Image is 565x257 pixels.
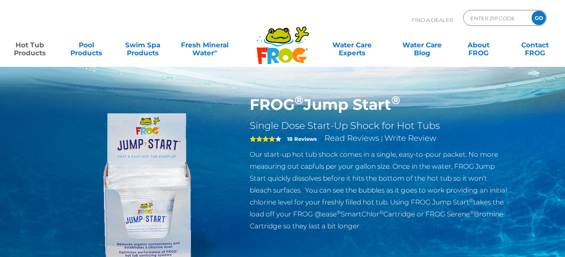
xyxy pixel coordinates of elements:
a: Swim SpaProducts [121,37,165,53]
p: Our start-up hot tub shock comes in a single, easy-to-pour packet. No more measuring out capfuls ... [250,148,509,232]
img: Frog Products Logo [252,16,313,64]
sup: ® [470,209,474,215]
p: Find A Dealer [412,10,453,30]
a: Read Reviews [324,133,379,143]
sup: ® [469,197,473,203]
a: Fresh MineralWater∞ [177,37,232,53]
a: PoolProducts [64,37,108,53]
sup: ® [295,93,303,107]
span: | [381,135,383,142]
h1: FROG Jump Start [250,95,509,114]
h2: Single Dose Start-Up Shock for Hot Tubs [250,120,509,132]
sup: ® [337,209,341,215]
span: 4 [250,136,275,142]
input: GO [532,11,546,25]
a: Hot TubProducts [8,37,52,53]
a: ContactFROG [513,37,557,53]
a: Water CareExperts [316,37,388,53]
a: Water CareBlog [400,37,444,53]
sup: ® [391,93,400,107]
a: Write Review [384,133,436,143]
a: AboutFROG [456,37,500,53]
sup: ® [379,209,383,215]
sup: ∞ [214,48,217,54]
strong: 18 Reviews [287,136,317,142]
